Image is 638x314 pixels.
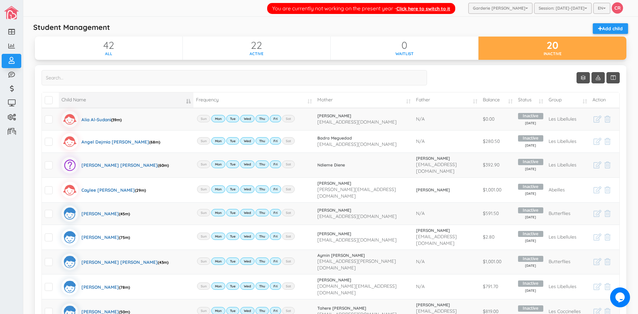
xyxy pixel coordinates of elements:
td: Butterflies [546,250,590,274]
label: Sat [282,258,295,265]
label: Thu [256,233,269,240]
label: Sat [282,137,295,145]
span: (75m) [119,235,130,240]
span: [EMAIL_ADDRESS][PERSON_NAME][DOMAIN_NAME] [317,258,396,271]
label: Sun [197,258,210,265]
div: [PERSON_NAME] [PERSON_NAME] [81,254,168,270]
td: Les Libellules [546,130,590,153]
td: Action [590,92,619,108]
td: N/A [413,202,480,225]
a: [PERSON_NAME] [317,113,411,119]
a: Caylee [PERSON_NAME](29m) [61,182,146,198]
td: Father: activate to sort column ascending [413,92,480,108]
h5: Student Management [33,23,110,31]
label: Sun [197,160,210,168]
label: Sun [197,185,210,193]
a: [PERSON_NAME] [416,156,477,161]
label: Wed [240,185,255,193]
td: Abeilles [546,177,590,202]
span: Inactive [518,256,544,262]
a: [PERSON_NAME] [PERSON_NAME](60m) [61,157,169,173]
span: Inactive [518,305,544,312]
a: [PERSON_NAME] [317,180,411,186]
div: waitlist [331,51,478,56]
input: Search... [42,70,427,85]
span: [DATE] [518,288,544,293]
span: [EMAIL_ADDRESS][DOMAIN_NAME] [317,119,397,125]
div: Alia Al-Sudani [81,111,122,128]
span: [EMAIL_ADDRESS][DOMAIN_NAME] [317,141,397,147]
img: girlicon.svg [61,182,78,198]
span: (78m) [119,285,130,290]
td: Balance: activate to sort column ascending [480,92,515,108]
label: Wed [240,233,255,240]
span: [EMAIL_ADDRESS][DOMAIN_NAME] [317,237,397,243]
label: Fri [270,160,281,168]
div: 22 [183,40,330,51]
label: Tue [226,233,239,240]
td: $1,001.00 [480,177,515,202]
div: all [35,51,182,56]
td: $0.00 [480,108,515,130]
a: [PERSON_NAME] [317,207,411,213]
span: (45m) [119,211,130,216]
span: [DATE] [518,215,544,220]
label: Tue [226,137,239,145]
a: [PERSON_NAME] [416,187,477,193]
td: $392.90 [480,153,515,177]
div: Caylee [PERSON_NAME] [81,182,146,198]
label: Mon [211,282,225,290]
div: 0 [331,40,478,51]
span: (68m) [149,140,160,145]
td: Frequency: activate to sort column ascending [193,92,315,108]
label: Tue [226,185,239,193]
span: [DATE] [518,263,544,268]
span: (60m) [158,163,169,168]
label: Thu [256,258,269,265]
a: [PERSON_NAME] [416,228,477,234]
label: Mon [211,115,225,122]
span: [EMAIL_ADDRESS][DOMAIN_NAME] [416,234,457,246]
label: Mon [211,258,225,265]
a: Alia Al-Sudani(39m) [61,111,122,128]
span: Inactive [518,135,544,142]
span: [DATE] [518,121,544,126]
span: [DATE] [518,191,544,196]
td: Les Libellules [546,108,590,130]
span: [PERSON_NAME][EMAIL_ADDRESS][DOMAIN_NAME] [317,186,396,199]
a: Badra Meguedad [317,135,411,141]
span: (29m) [135,188,146,193]
label: Tue [226,282,239,290]
label: Sat [282,115,295,122]
label: Fri [270,282,281,290]
label: Mon [211,185,225,193]
label: Thu [256,185,269,193]
a: Add child [593,23,628,34]
label: Sun [197,137,210,145]
label: Sun [197,233,210,240]
label: Wed [240,209,255,216]
label: Sun [197,115,210,122]
label: Fri [270,115,281,122]
label: Tue [226,209,239,216]
label: Mon [211,233,225,240]
a: [PERSON_NAME](78m) [61,278,130,295]
label: Sat [282,185,295,193]
td: $1,001.00 [480,250,515,274]
label: Sun [197,209,210,216]
td: N/A [413,130,480,153]
label: Tue [226,160,239,168]
td: Group: activate to sort column ascending [546,92,590,108]
div: [PERSON_NAME] [PERSON_NAME] [81,157,169,173]
a: [PERSON_NAME](75m) [61,229,130,246]
span: Inactive [518,184,544,190]
span: [DATE] [518,167,544,171]
label: Tue [226,258,239,265]
label: Thu [256,209,269,216]
td: Les Libellules [546,225,590,250]
label: Fri [270,137,281,145]
div: inactive [478,51,626,56]
img: boyicon.svg [61,205,78,222]
label: Fri [270,233,281,240]
span: Inactive [518,159,544,165]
